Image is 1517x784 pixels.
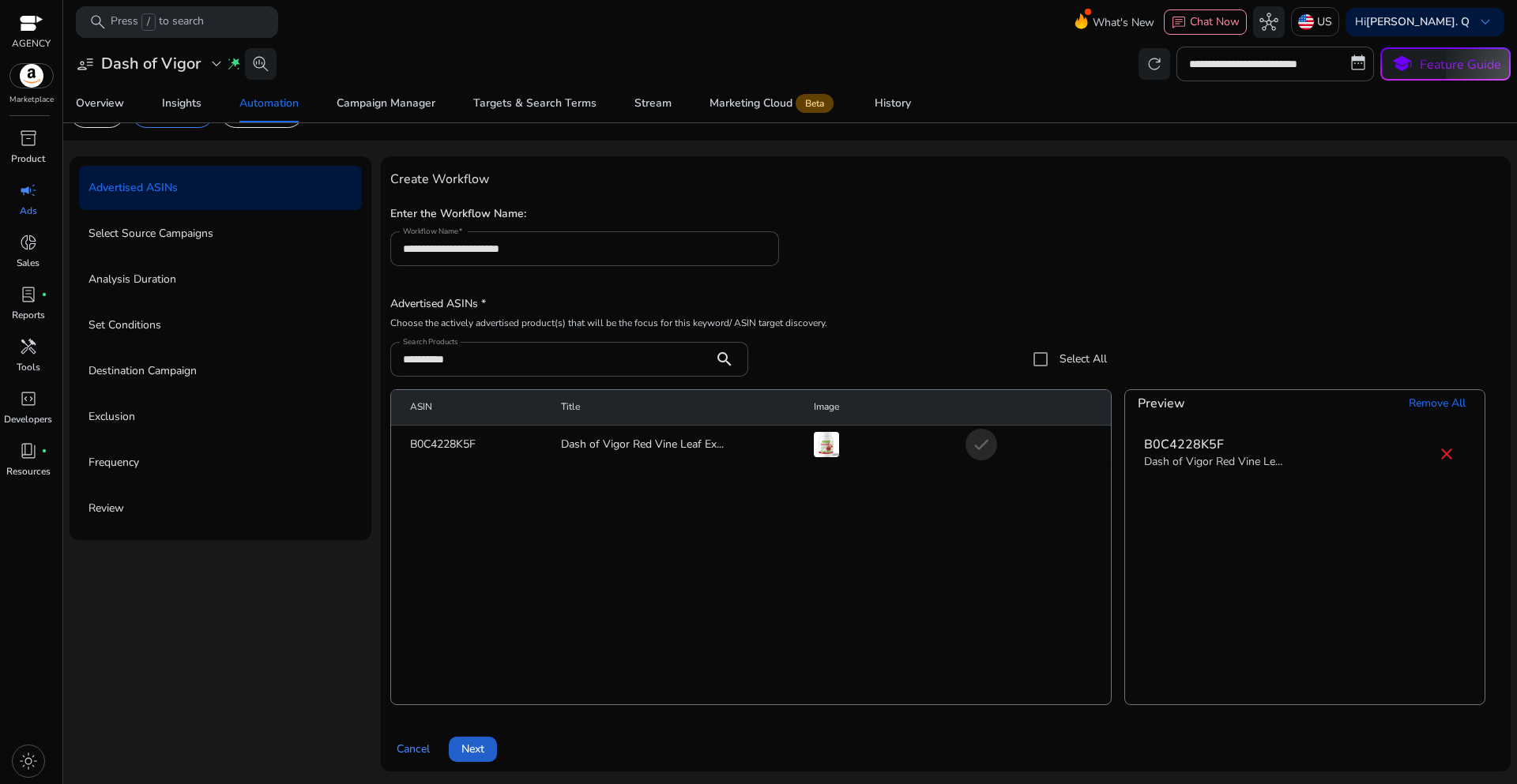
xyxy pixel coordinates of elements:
p: Set Conditions [88,313,161,338]
button: Cancel [390,737,436,762]
h4: Preview [1138,396,1185,411]
div: Automation [239,98,299,109]
span: Chat Now [1190,14,1240,29]
mat-header-cell: Image [801,390,953,426]
label: Select All [1056,351,1107,367]
p: Resources [6,464,51,478]
span: code_blocks [19,389,38,408]
p: Press to search [111,13,204,31]
mat-label: Search Products [403,336,458,347]
span: handyman [19,337,38,356]
span: keyboard_arrow_down [1476,13,1495,32]
span: Remove All [1409,395,1466,411]
p: Destination Campaign [88,358,197,384]
p: Exclusion [88,404,135,430]
span: Cancel [397,741,430,757]
img: amazon.svg [10,64,53,88]
span: What's New [1093,9,1154,36]
span: lab_profile [19,285,38,304]
div: Targets & Search Terms [473,98,597,109]
button: Next [449,737,497,762]
span: refresh [1145,54,1164,73]
p: Product [11,152,45,166]
span: user_attributes [76,54,95,73]
button: refresh [1139,48,1170,80]
p: Marketplace [9,94,54,106]
span: light_mode [19,752,38,771]
p: Advertised ASINs [88,175,178,201]
mat-cell: B0C4228K5F [391,426,549,463]
img: us.svg [1298,14,1314,30]
button: search_insights [245,48,277,80]
p: Select Source Campaigns [88,221,213,246]
span: campaign [19,181,38,200]
span: wand_stars [226,56,242,72]
p: Feature Guide [1420,55,1501,74]
button: hub [1253,6,1285,38]
span: book_4 [19,441,38,460]
span: search [88,13,107,32]
mat-label: Workflow Name [403,226,459,237]
p: Tools [17,360,40,374]
p: Analysis Duration [88,267,176,292]
p: AGENCY [12,36,51,51]
mat-cell: Dash of Vigor Red Vine Leaf Ex... [548,426,801,463]
span: donut_small [19,233,38,252]
h3: Dash of Vigor [101,54,201,73]
b: [PERSON_NAME]. Q [1366,14,1470,29]
button: chatChat Now [1164,9,1247,35]
p: Reports [12,308,45,322]
p: Review [88,496,124,521]
img: Dash of Vigor Red Vine Leaf Extract (Vitis Vinifera) and Horse Chestnut Extract, Red Vine Extract... [814,432,839,457]
mat-icon: search [706,350,743,369]
span: hub [1259,13,1278,32]
span: chat [1171,15,1187,31]
p: Sales [17,256,40,270]
p: Choose the actively advertised product(s) that will be the focus for this keyword/ ASIN target di... [390,317,1108,329]
span: search_insights [251,54,270,73]
button: schoolFeature Guide [1380,47,1511,81]
span: fiber_manual_record [41,448,47,454]
div: Dash of Vigor Red Vine Le... [1144,454,1282,470]
div: Overview [76,98,124,109]
span: / [141,13,156,31]
p: Frequency [88,450,139,475]
span: inventory_2 [19,129,38,148]
p: Hi [1355,17,1470,28]
h5: Enter the Workflow Name: [390,208,1501,221]
p: US [1317,8,1332,36]
mat-icon: close [1437,445,1456,463]
mat-header-cell: ASIN [391,390,549,426]
mat-header-cell: Title [548,390,801,426]
p: Developers [4,412,52,426]
h4: Create Workflow [390,172,1501,187]
div: Campaign Manager [337,98,435,109]
button: Remove All [1402,391,1472,416]
span: fiber_manual_record [41,291,47,298]
p: Ads [20,204,37,218]
div: Insights [162,98,201,109]
span: expand_more [207,54,226,73]
div: B0C4228K5F [1144,435,1282,454]
div: Marketing Cloud [710,97,837,110]
div: Stream [634,98,672,109]
span: Next [461,741,484,757]
div: History [875,98,911,109]
span: school [1391,53,1413,76]
span: Beta [796,94,834,113]
h5: Advertised ASINs * [390,298,1108,311]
